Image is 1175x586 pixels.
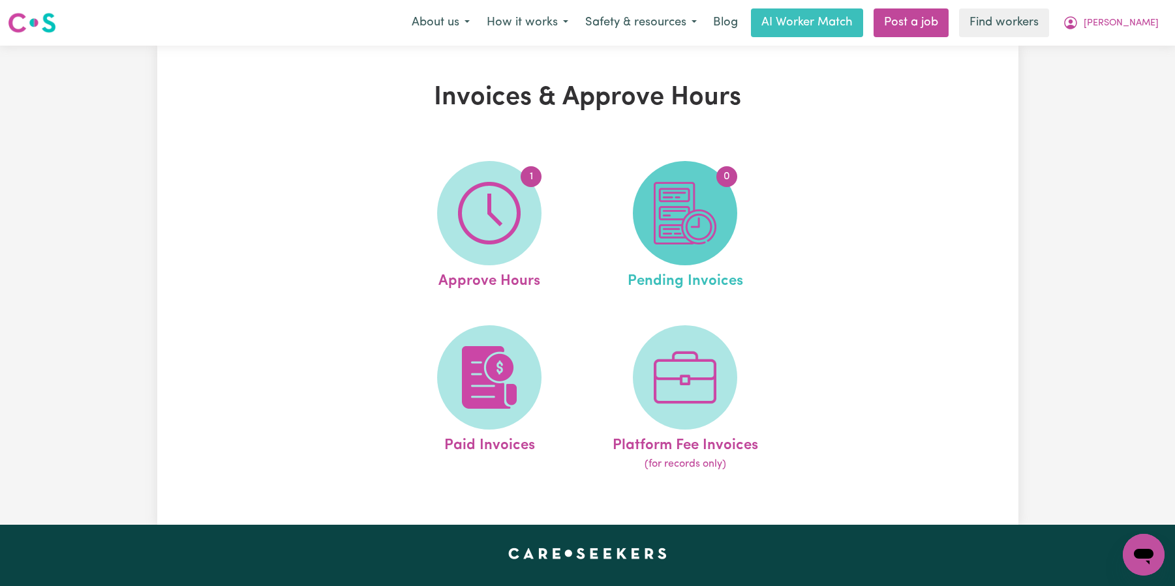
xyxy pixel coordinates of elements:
span: Approve Hours [438,265,540,293]
button: Safety & resources [577,9,705,37]
img: Careseekers logo [8,11,56,35]
span: (for records only) [645,456,726,472]
span: Pending Invoices [628,265,743,293]
a: Careseekers home page [508,548,667,559]
a: Paid Invoices [395,325,583,473]
a: Approve Hours [395,161,583,293]
a: AI Worker Match [751,8,863,37]
button: My Account [1054,9,1167,37]
a: Find workers [959,8,1049,37]
h1: Invoices & Approve Hours [309,82,867,113]
button: About us [403,9,478,37]
span: 0 [716,166,737,187]
span: [PERSON_NAME] [1084,16,1159,31]
a: Careseekers logo [8,8,56,38]
a: Post a job [874,8,949,37]
span: Platform Fee Invoices [613,430,758,457]
a: Blog [705,8,746,37]
a: Platform Fee Invoices(for records only) [591,325,779,473]
span: 1 [521,166,542,187]
iframe: Button to launch messaging window [1123,534,1165,576]
button: How it works [478,9,577,37]
span: Paid Invoices [444,430,535,457]
a: Pending Invoices [591,161,779,293]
